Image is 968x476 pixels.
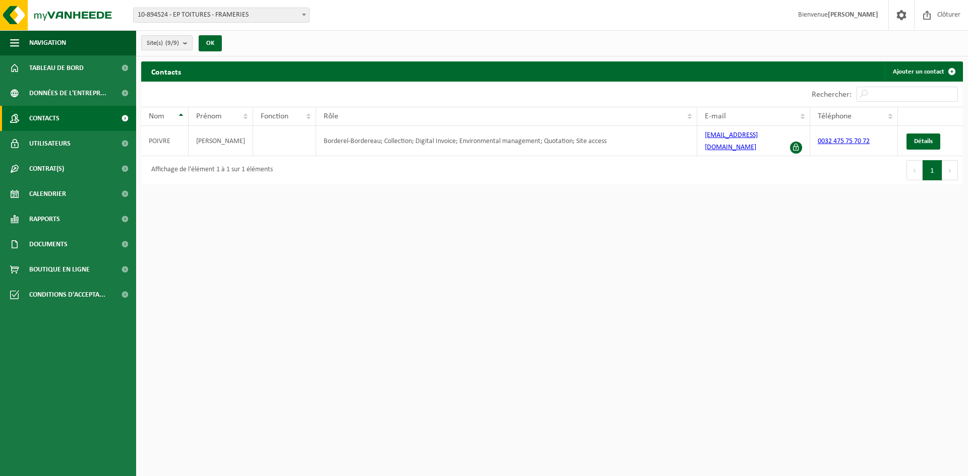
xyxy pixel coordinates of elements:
div: Affichage de l'élément 1 à 1 sur 1 éléments [146,161,273,179]
span: Nom [149,112,164,120]
span: Fonction [261,112,288,120]
span: Calendrier [29,181,66,207]
span: Conditions d'accepta... [29,282,105,307]
button: 1 [923,160,942,180]
span: Détails [914,138,933,145]
span: Site(s) [147,36,179,51]
button: Previous [906,160,923,180]
button: OK [199,35,222,51]
span: Contacts [29,106,59,131]
span: Téléphone [818,112,852,120]
button: Site(s)(9/9) [141,35,193,50]
td: Borderel-Bordereau; Collection; Digital Invoice; Environmental management; Quotation; Site access [316,126,697,156]
span: Navigation [29,30,66,55]
span: Tableau de bord [29,55,84,81]
a: Détails [906,133,940,150]
label: Rechercher: [812,91,852,99]
span: Contrat(s) [29,156,64,181]
button: Next [942,160,958,180]
span: Utilisateurs [29,131,71,156]
strong: [PERSON_NAME] [828,11,878,19]
a: [EMAIL_ADDRESS][DOMAIN_NAME] [705,131,758,151]
span: Données de l'entrepr... [29,81,106,106]
span: Prénom [196,112,222,120]
span: E-mail [705,112,726,120]
a: Ajouter un contact [885,61,962,82]
span: 10-894524 - EP TOITURES - FRAMERIES [133,8,310,23]
a: 0032 475 75 70 72 [818,138,870,145]
td: POIVRE [141,126,189,156]
span: Rôle [324,112,338,120]
span: Rapports [29,207,60,232]
span: Boutique en ligne [29,257,90,282]
span: Documents [29,232,68,257]
h2: Contacts [141,61,191,81]
span: 10-894524 - EP TOITURES - FRAMERIES [134,8,309,22]
count: (9/9) [165,40,179,46]
td: [PERSON_NAME] [189,126,253,156]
